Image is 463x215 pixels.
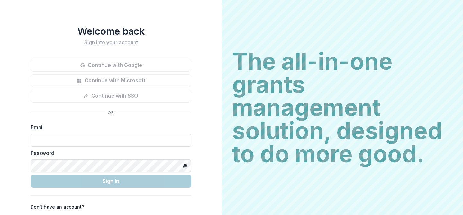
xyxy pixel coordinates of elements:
button: Continue with Google [31,59,191,72]
h2: Sign into your account [31,40,191,46]
label: Email [31,123,187,131]
label: Password [31,149,187,157]
button: Sign In [31,175,191,188]
button: Continue with Microsoft [31,74,191,87]
h1: Welcome back [31,25,191,37]
button: Continue with SSO [31,90,191,103]
p: Don't have an account? [31,203,84,210]
button: Toggle password visibility [180,161,190,171]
